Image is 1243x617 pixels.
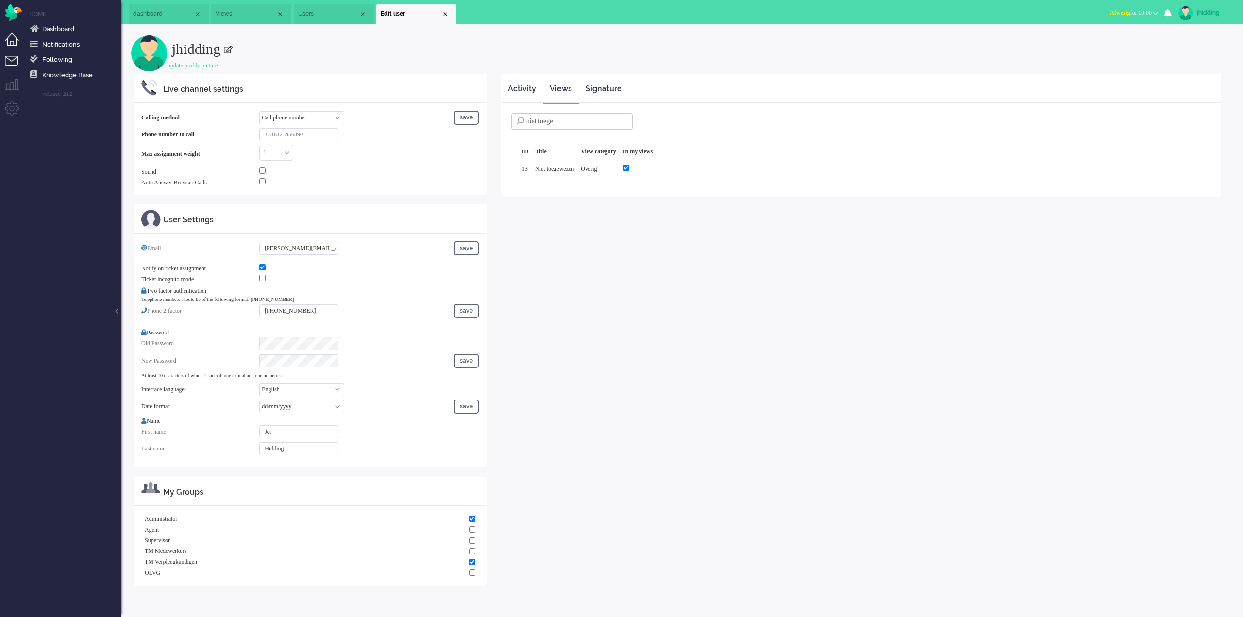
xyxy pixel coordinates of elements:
button: save [454,304,479,318]
span: release_2.1.2 [43,91,72,98]
a: Following [28,54,121,65]
b: Calling method [141,114,180,121]
a: jhidding [1176,6,1233,20]
div: Name [141,417,479,425]
li: Home menu item [29,10,121,18]
img: flow_omnibird.svg [5,4,22,21]
span: First name [141,428,166,435]
a: update profile picture [168,62,218,69]
a: Views [543,77,578,101]
small: At least 10 characters of which 1 special, one capital and one numeric.: [141,373,282,378]
li: Afwezigfor 00:00 [1104,3,1164,24]
input: Search [511,113,633,130]
span: Supervisor [145,536,170,545]
input: +316123456890 [259,128,338,141]
div: Interface language: [141,385,259,394]
button: save [454,354,479,368]
div: Notify on ticket assignment [141,265,259,273]
div: Close tab [441,10,449,18]
span: jhidding [172,41,220,57]
button: save [454,400,479,414]
li: Dashboard menu [5,33,27,55]
img: ic_m_group.svg [141,482,160,493]
a: Notifications menu item [28,39,121,50]
div: Live channel settings [163,84,479,95]
button: save [454,241,479,255]
span: TM Medewerkers [145,547,186,555]
a: Activity [502,77,542,101]
li: Admin menu [5,101,27,123]
div: Two factor authentication [141,287,479,295]
a: Signature [579,77,628,101]
div: View category [577,144,620,159]
a: Dashboard menu item [28,23,121,34]
span: Niet toegewezen [535,166,574,172]
span: Views [216,10,276,18]
span: Old Password [141,340,174,347]
div: Ticket incognito mode [141,275,259,283]
div: Password [141,325,479,337]
span: Overig [581,166,597,172]
span: Edit user [381,10,441,18]
span: Notifications [42,41,80,48]
span: OLVG [145,569,160,577]
li: Viewsettings [211,4,291,24]
img: ic_m_profile.svg [141,210,161,229]
li: Tickets menu [5,56,27,78]
span: for 00:00 [1110,9,1152,16]
span: Following [42,56,72,63]
span: Afwezig [1110,9,1130,16]
span: dashboard [133,10,194,18]
div: Email [141,244,259,259]
span: Last name [141,445,166,452]
div: Close tab [194,10,202,18]
div: Date format: [141,402,259,411]
div: My Groups [163,487,479,498]
div: Close tab [276,10,284,18]
span: Administrator [145,515,177,523]
li: Users [294,4,374,24]
div: ID [519,144,532,159]
a: Omnidesk [5,6,22,14]
div: Phone 2-factor [141,307,259,321]
span: Knowledge Base [42,71,93,79]
span: Users [298,10,359,18]
b: Phone number to call [141,131,194,138]
div: User Settings [163,215,479,226]
button: Afwezigfor 00:00 [1104,6,1164,20]
img: ic_m_phone_settings.svg [141,79,157,96]
b: Max assignment weight [141,150,200,157]
span: New Password [141,357,176,364]
img: user.svg [131,35,168,71]
span: TM Verpleegkundigen [145,558,197,566]
button: save [454,111,479,125]
span: Agent [145,526,159,534]
div: Title [532,144,577,159]
a: Knowledge base [28,69,121,80]
div: In my views [620,144,656,159]
div: Sound [141,168,259,176]
div: Close tab [359,10,367,18]
div: jhidding [1197,8,1233,17]
small: Telephone numbers should be of the following format: [PHONE_NUMBER] [141,297,294,302]
li: Dashboard [129,4,209,24]
span: Dashboard [42,25,74,33]
div: Auto Answer Browser Calls [141,179,259,187]
li: Supervisor menu [5,79,27,100]
img: avatar [1178,6,1193,20]
li: 37 [376,4,456,24]
span: 13 [522,166,528,172]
